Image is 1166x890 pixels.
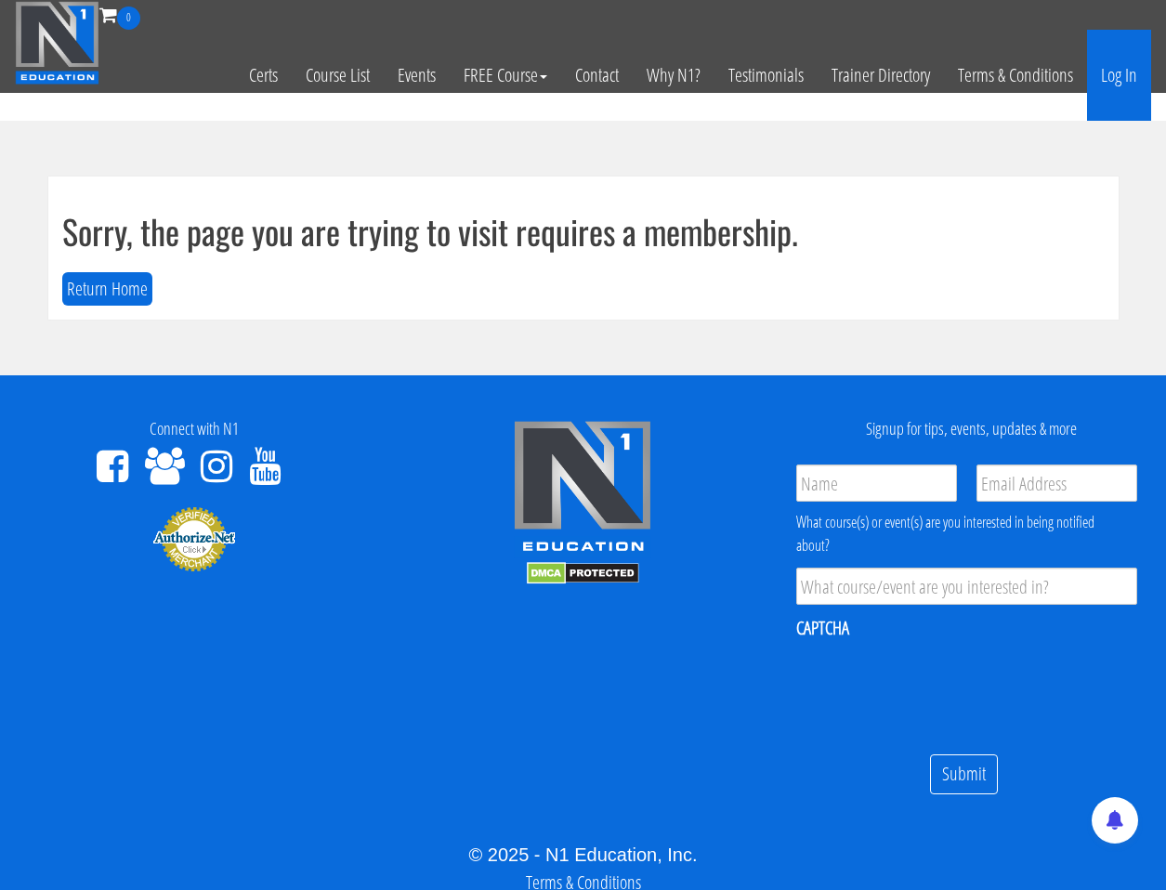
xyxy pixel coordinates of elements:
[292,30,384,121] a: Course List
[796,465,957,502] input: Name
[15,1,99,85] img: n1-education
[714,30,818,121] a: Testimonials
[527,562,639,584] img: DMCA.com Protection Status
[62,272,152,307] button: Return Home
[1087,30,1151,121] a: Log In
[235,30,292,121] a: Certs
[944,30,1087,121] a: Terms & Conditions
[976,465,1137,502] input: Email Address
[99,2,140,27] a: 0
[14,420,374,438] h4: Connect with N1
[14,841,1152,869] div: © 2025 - N1 Education, Inc.
[62,213,1105,250] h1: Sorry, the page you are trying to visit requires a membership.
[818,30,944,121] a: Trainer Directory
[561,30,633,121] a: Contact
[796,652,1079,725] iframe: reCAPTCHA
[930,754,998,794] input: Submit
[633,30,714,121] a: Why N1?
[117,7,140,30] span: 0
[152,505,236,572] img: Authorize.Net Merchant - Click to Verify
[796,568,1137,605] input: What course/event are you interested in?
[513,420,652,557] img: n1-edu-logo
[796,616,849,640] label: CAPTCHA
[384,30,450,121] a: Events
[450,30,561,121] a: FREE Course
[792,420,1152,438] h4: Signup for tips, events, updates & more
[796,511,1137,556] div: What course(s) or event(s) are you interested in being notified about?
